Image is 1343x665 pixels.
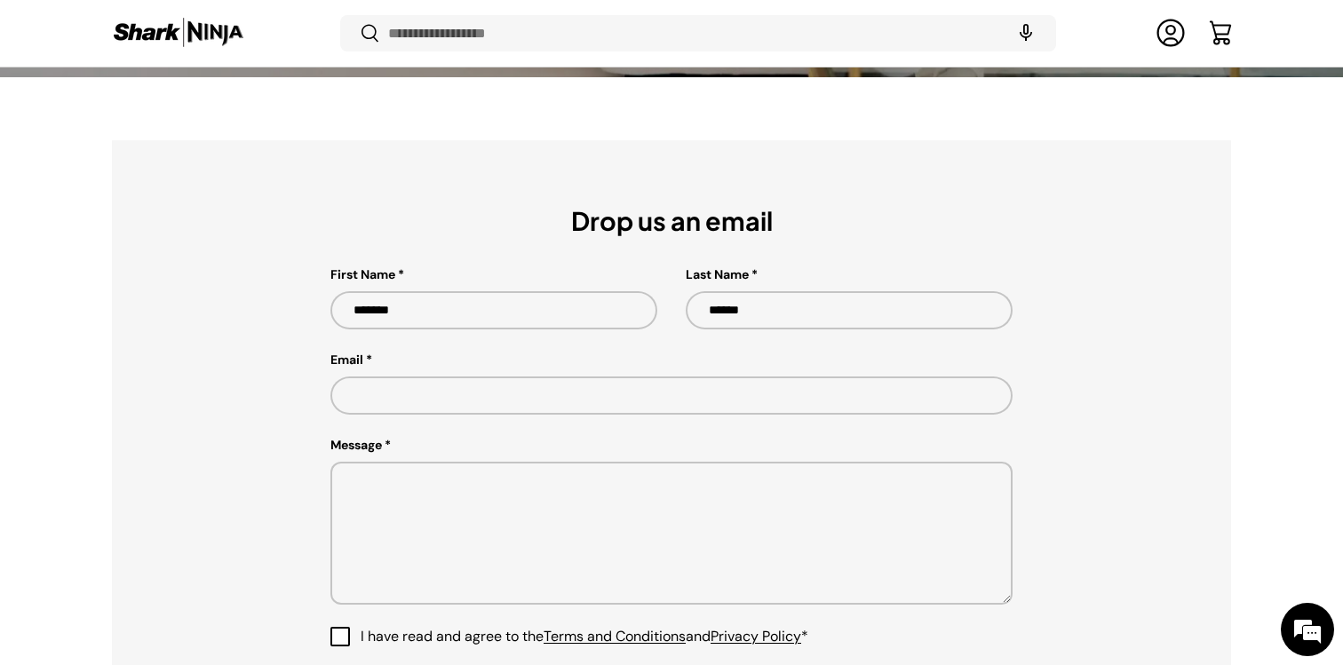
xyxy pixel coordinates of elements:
label: First Name [330,265,657,284]
img: Shark Ninja Philippines [112,16,245,51]
a: Terms and Conditions [544,627,686,645]
label: Email [330,351,1013,369]
label: Message [330,436,1013,455]
span: I have read and agree to the and * [361,626,808,647]
speech-search-button: Search by voice [997,14,1054,53]
a: Privacy Policy [711,627,801,645]
h2: Drop us an email [330,204,1013,237]
label: Last Name [686,265,1013,284]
